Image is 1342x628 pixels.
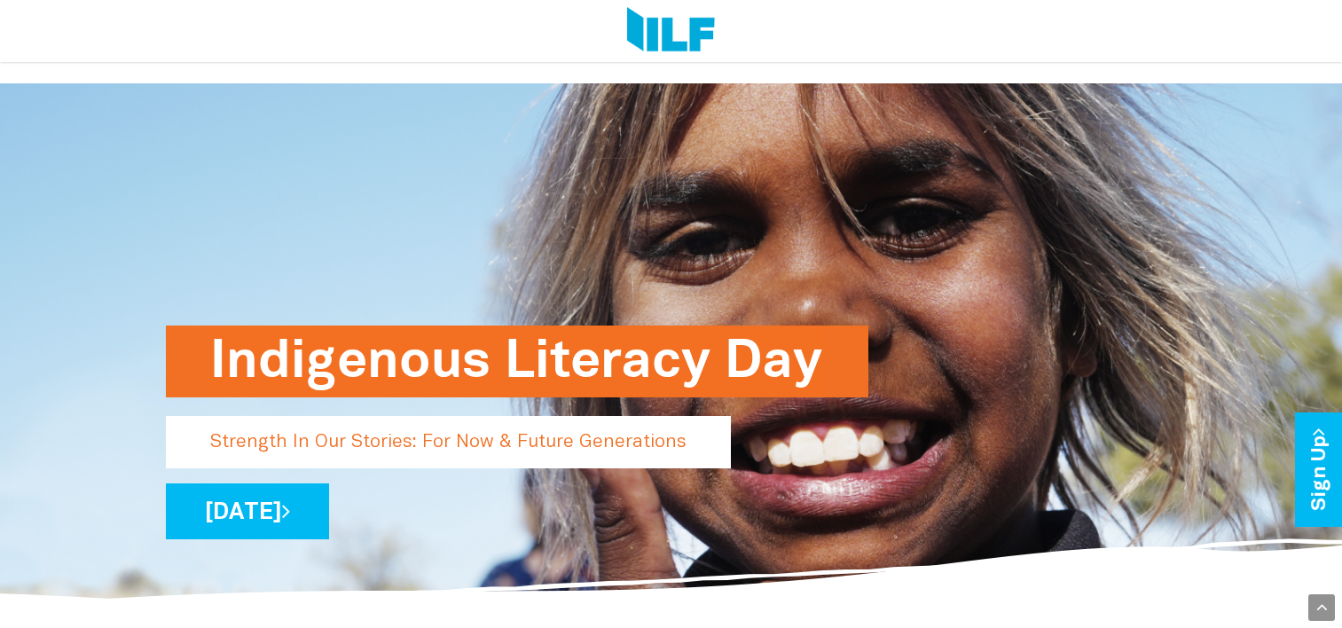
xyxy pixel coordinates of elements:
a: [DATE] [166,483,329,539]
div: Scroll Back to Top [1308,594,1335,621]
p: Strength In Our Stories: For Now & Future Generations [166,416,731,468]
h1: Indigenous Literacy Day [210,326,824,397]
img: Logo [627,7,715,55]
